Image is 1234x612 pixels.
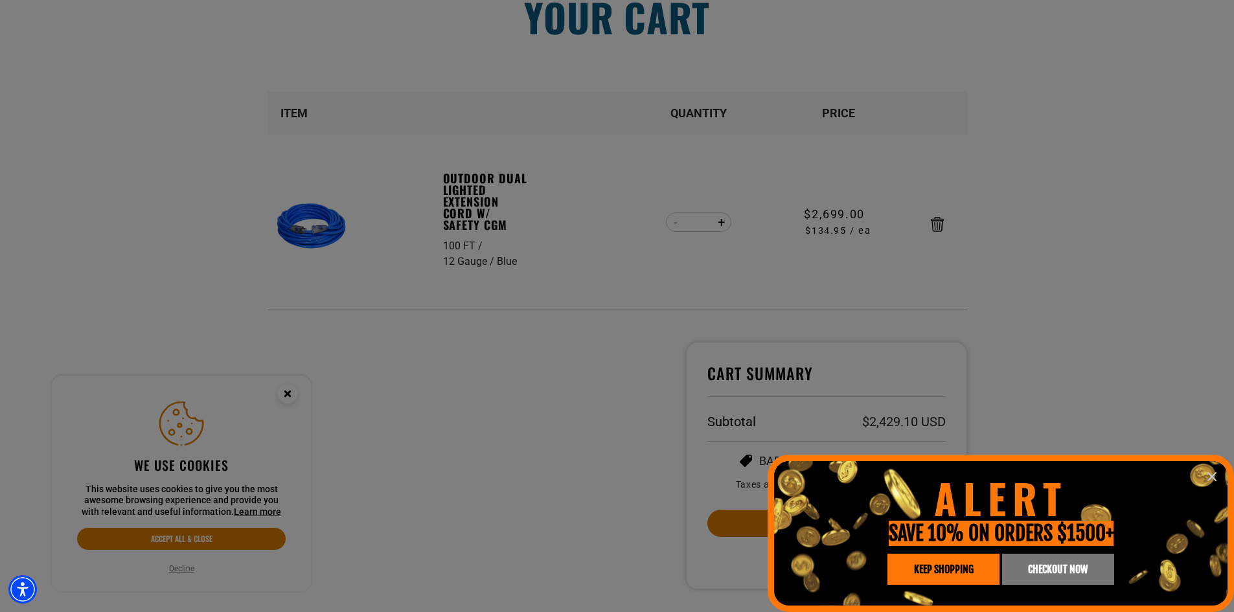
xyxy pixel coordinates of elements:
span: CHECKOUT NOW [1028,564,1088,574]
div: Accessibility Menu [8,575,37,604]
a: CHECKOUT NOW [1002,554,1114,585]
button: Close [1202,467,1222,486]
a: KEEP SHOPPING [887,554,1000,585]
span: ALERT [934,468,1068,528]
span: KEEP SHOPPING [914,564,974,574]
span: SAVE 10% ON ORDERS $1500+ [889,521,1114,546]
